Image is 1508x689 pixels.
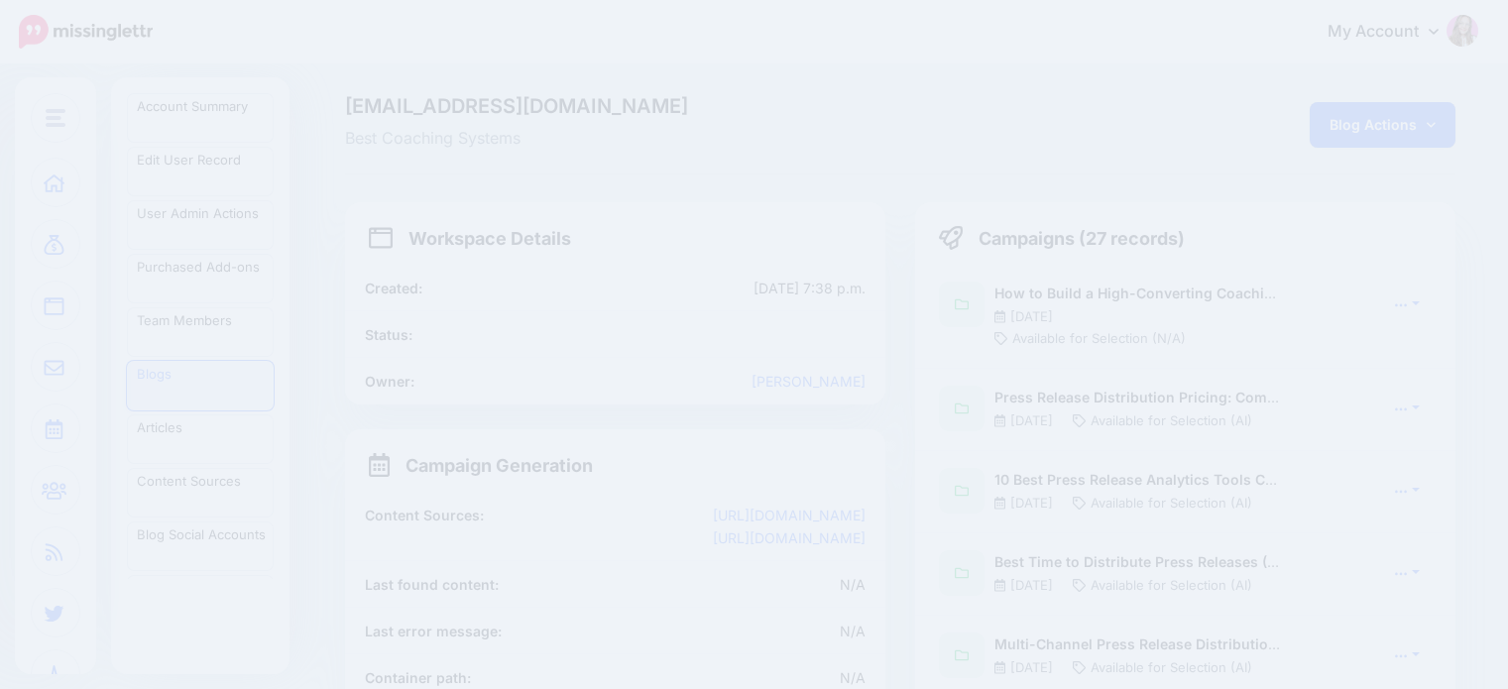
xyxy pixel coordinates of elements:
img: Missinglettr [19,15,153,49]
b: Best Time to Distribute Press Releases (Data-Backed Guide) [994,553,1403,570]
a: My Account [1308,8,1478,57]
h4: Campaigns (27 records) [939,226,1185,250]
a: Edit User Record [127,147,274,196]
b: Created: [365,280,422,296]
a: Blog Social Accounts [127,521,274,571]
span: Best Coaching Systems [345,126,1076,152]
span: [EMAIL_ADDRESS][DOMAIN_NAME] [345,96,1076,116]
b: Content Sources: [365,507,484,523]
b: Last found content: [365,576,499,593]
b: Container path: [365,669,471,686]
b: Last error message: [365,623,502,639]
li: Available for Selection (AI) [1073,409,1262,431]
a: Content Sources [127,468,274,517]
div: N/A [616,573,881,596]
li: [DATE] [994,305,1063,327]
a: User Admin Actions [127,200,274,250]
a: Blogs [127,361,274,410]
a: [URL][DOMAIN_NAME] [713,529,866,546]
a: [URL][DOMAIN_NAME] [713,507,866,523]
div: [DATE] 7:38 p.m. [616,277,881,299]
li: [DATE] [994,574,1063,596]
b: Multi-Channel Press Release Distribution Strategy Guide [994,635,1382,652]
a: Team Members [127,307,274,357]
a: [PERSON_NAME] [752,373,866,390]
b: Owner: [365,373,414,390]
h4: Workspace Details [369,226,571,250]
li: [DATE] [994,656,1063,678]
a: Purchased Add-ons [127,254,274,303]
div: N/A [616,666,881,689]
a: Articles [127,414,274,464]
b: Status: [365,326,412,343]
a: Account Summary [127,93,274,143]
li: Available for Selection (AI) [1073,656,1262,678]
b: 10 Best Press Release Analytics Tools Compared [994,471,1327,488]
div: N/A [616,620,881,642]
li: [DATE] [994,492,1063,514]
b: How to Build a High-Converting Coaching Funnel: The Ultimate Guide [994,285,1470,301]
li: Available for Selection (AI) [1073,574,1262,596]
a: Blog Branding Templates [127,575,274,625]
li: Available for Selection (AI) [1073,492,1262,514]
img: menu.png [46,109,65,127]
a: Blog Actions [1310,102,1455,148]
h4: Campaign Generation [369,453,593,477]
li: [DATE] [994,409,1063,431]
b: Press Release Distribution Pricing: Complete Cost Comparison [994,389,1425,405]
li: Available for Selection (N/A) [994,327,1196,349]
